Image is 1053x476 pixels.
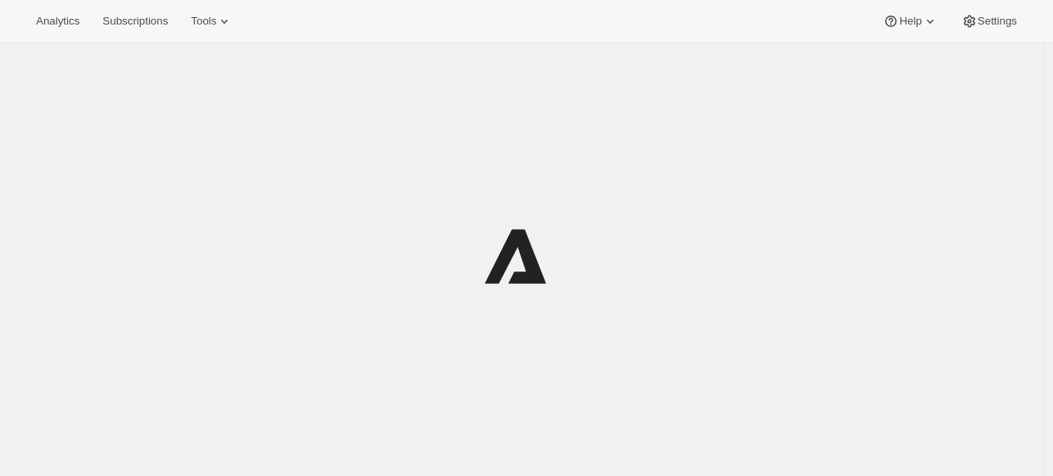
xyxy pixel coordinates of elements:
button: Analytics [26,10,89,33]
button: Help [873,10,947,33]
span: Analytics [36,15,79,28]
button: Tools [181,10,242,33]
span: Tools [191,15,216,28]
span: Settings [978,15,1017,28]
button: Subscriptions [93,10,178,33]
button: Settings [951,10,1027,33]
span: Help [899,15,921,28]
span: Subscriptions [102,15,168,28]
